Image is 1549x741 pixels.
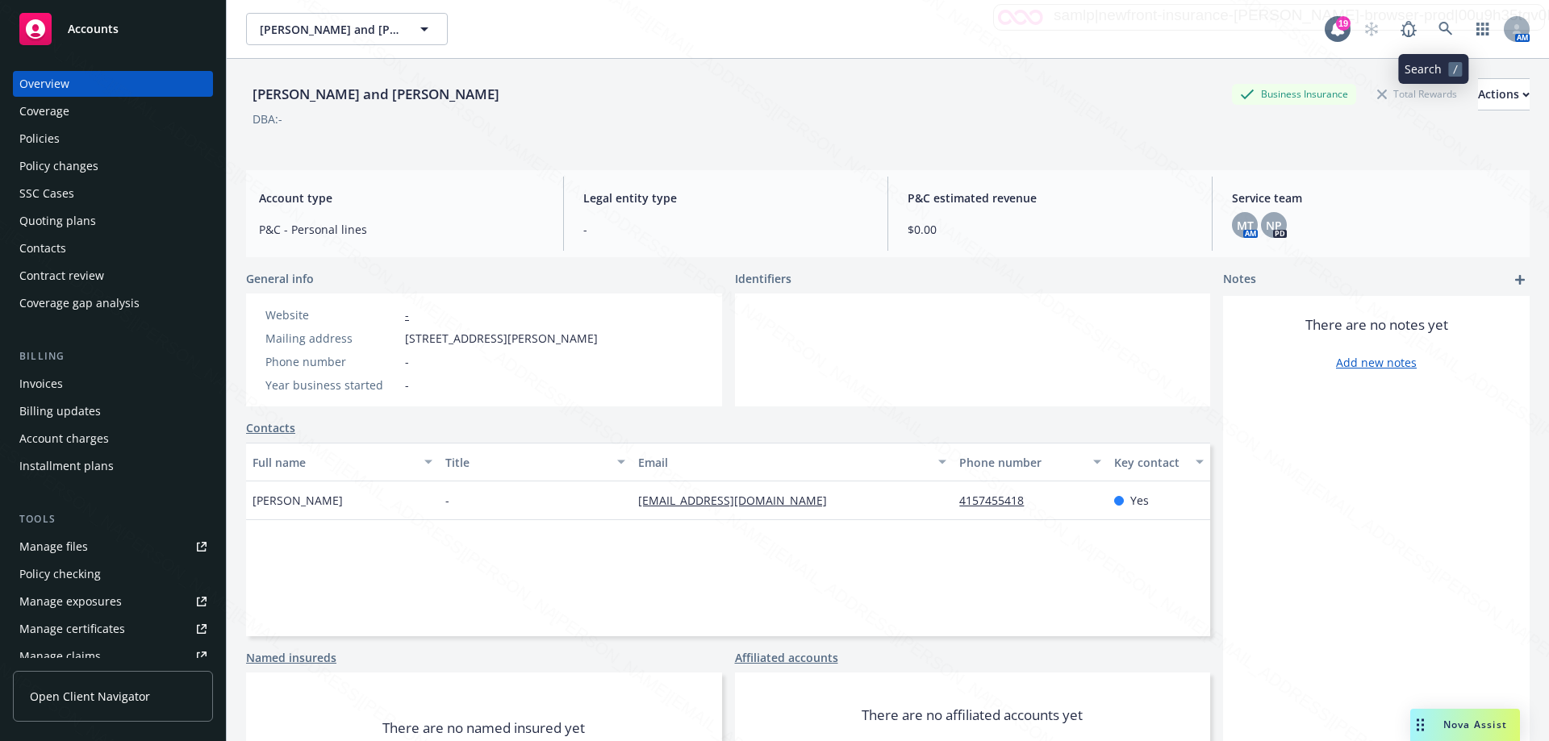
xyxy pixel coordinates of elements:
[19,235,66,261] div: Contacts
[1392,13,1425,45] a: Report a Bug
[1114,454,1186,471] div: Key contact
[1355,13,1388,45] a: Start snowing
[13,589,213,614] a: Manage exposures
[908,221,1192,238] span: $0.00
[1443,718,1507,731] span: Nova Assist
[13,398,213,424] a: Billing updates
[405,377,409,393] span: -
[1108,443,1210,481] button: Key contact
[19,426,109,452] div: Account charges
[246,649,336,666] a: Named insureds
[583,189,868,206] span: Legal entity type
[19,126,60,152] div: Policies
[959,493,1037,508] a: 4157455418
[1237,217,1254,234] span: MT
[19,208,96,234] div: Quoting plans
[265,377,399,393] div: Year business started
[253,110,282,127] div: DBA: -
[638,454,929,471] div: Email
[253,492,343,509] span: [PERSON_NAME]
[19,398,101,424] div: Billing updates
[13,208,213,234] a: Quoting plans
[13,348,213,364] div: Billing
[1266,217,1282,234] span: NP
[265,306,399,323] div: Website
[13,181,213,206] a: SSC Cases
[382,718,585,738] span: There are no named insured yet
[265,330,399,347] div: Mailing address
[1232,84,1356,104] div: Business Insurance
[13,511,213,527] div: Tools
[13,643,213,669] a: Manage claims
[13,126,213,152] a: Policies
[13,71,213,97] a: Overview
[638,493,840,508] a: [EMAIL_ADDRESS][DOMAIN_NAME]
[246,270,314,287] span: General info
[862,706,1083,725] span: There are no affiliated accounts yet
[632,443,953,481] button: Email
[19,181,74,206] div: SSC Cases
[1305,315,1448,335] span: There are no notes yet
[1223,270,1256,289] span: Notes
[246,84,506,105] div: [PERSON_NAME] and [PERSON_NAME]
[405,330,598,347] span: [STREET_ADDRESS][PERSON_NAME]
[19,153,98,179] div: Policy changes
[13,98,213,124] a: Coverage
[1478,78,1530,110] button: Actions
[246,419,295,436] a: Contacts
[246,13,448,45] button: [PERSON_NAME] and [PERSON_NAME]
[1369,84,1465,104] div: Total Rewards
[908,189,1192,206] span: P&C estimated revenue
[13,453,213,479] a: Installment plans
[1336,354,1417,371] a: Add new notes
[13,235,213,261] a: Contacts
[13,371,213,397] a: Invoices
[1478,79,1530,110] div: Actions
[445,454,607,471] div: Title
[19,263,104,289] div: Contract review
[439,443,632,481] button: Title
[735,649,838,666] a: Affiliated accounts
[19,643,101,669] div: Manage claims
[19,98,69,124] div: Coverage
[13,153,213,179] a: Policy changes
[1430,13,1462,45] a: Search
[1410,709,1520,741] button: Nova Assist
[959,454,1083,471] div: Phone number
[1336,16,1351,31] div: 19
[13,263,213,289] a: Contract review
[1410,709,1430,741] div: Drag to move
[253,454,415,471] div: Full name
[1232,189,1517,206] span: Service team
[13,534,213,560] a: Manage files
[265,353,399,370] div: Phone number
[445,492,449,509] span: -
[13,561,213,587] a: Policy checking
[19,453,114,479] div: Installment plans
[19,71,69,97] div: Overview
[735,270,791,287] span: Identifiers
[260,21,399,38] span: [PERSON_NAME] and [PERSON_NAME]
[19,589,122,614] div: Manage exposures
[13,616,213,642] a: Manage certificates
[30,688,150,705] span: Open Client Navigator
[68,23,119,35] span: Accounts
[19,616,125,642] div: Manage certificates
[19,371,63,397] div: Invoices
[259,189,544,206] span: Account type
[13,426,213,452] a: Account charges
[246,443,439,481] button: Full name
[1130,492,1149,509] span: Yes
[583,221,868,238] span: -
[19,290,140,316] div: Coverage gap analysis
[19,561,101,587] div: Policy checking
[259,221,544,238] span: P&C - Personal lines
[1467,13,1499,45] a: Switch app
[405,307,409,323] a: -
[13,6,213,52] a: Accounts
[1510,270,1530,289] a: add
[405,353,409,370] span: -
[13,290,213,316] a: Coverage gap analysis
[953,443,1107,481] button: Phone number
